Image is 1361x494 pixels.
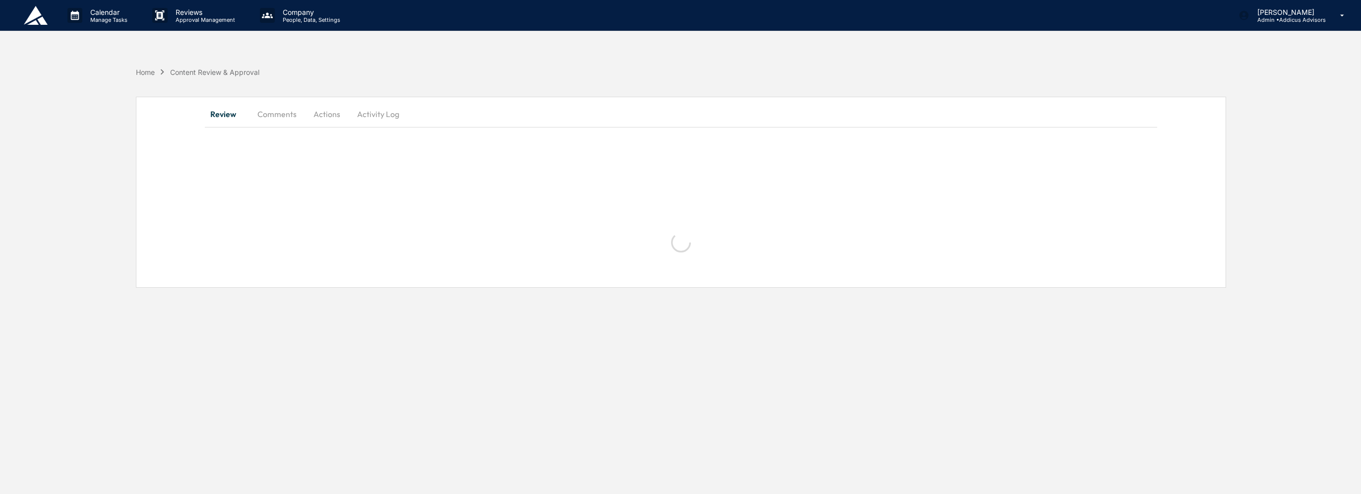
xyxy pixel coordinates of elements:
p: Calendar [82,8,132,16]
p: Admin • Addicus Advisors [1249,16,1326,23]
p: Reviews [168,8,240,16]
p: Manage Tasks [82,16,132,23]
img: logo [24,6,48,25]
button: Activity Log [349,102,407,126]
button: Review [205,102,249,126]
p: People, Data, Settings [275,16,345,23]
div: Home [136,68,155,76]
button: Actions [305,102,349,126]
div: secondary tabs example [205,102,1158,126]
p: Company [275,8,345,16]
p: [PERSON_NAME] [1249,8,1326,16]
div: Content Review & Approval [170,68,259,76]
p: Approval Management [168,16,240,23]
button: Comments [249,102,305,126]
